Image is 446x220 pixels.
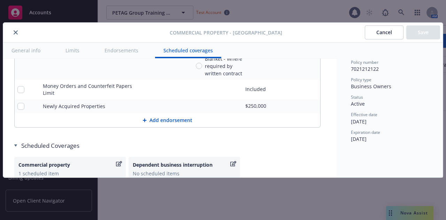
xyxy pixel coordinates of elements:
[351,118,367,125] span: [DATE]
[15,113,320,127] button: Add endorsement
[3,43,49,58] button: General info
[351,77,371,83] span: Policy type
[11,28,20,37] button: close
[196,63,202,69] input: Blanket - Where required by written contract
[351,59,378,65] span: Policy number
[133,170,236,177] div: No scheduled items
[245,102,266,109] div: $250,000
[43,103,105,110] div: Newly Acquired Properties
[14,142,326,150] div: Scheduled Coverages
[351,100,365,107] span: Active
[129,157,240,181] button: Dependent business interruptionNo scheduled items
[351,83,391,90] span: Business Owners
[351,66,379,72] span: 7021212122
[155,43,221,58] button: Scheduled coverages
[57,43,88,58] button: Limits
[351,94,363,100] span: Status
[96,43,147,58] button: Endorsements
[205,55,244,77] span: Blanket - Where required by written contract
[365,25,403,39] button: Cancel
[18,161,115,168] div: Commercial property
[351,129,380,135] span: Expiration date
[351,112,377,117] span: Effective date
[170,29,282,36] span: Commercial Property - [GEOGRAPHIC_DATA]
[351,136,367,142] span: [DATE]
[14,157,126,181] button: Commercial property1 scheduled item
[133,161,229,168] div: Dependent business interruption
[245,85,266,93] div: Included
[18,170,122,177] div: 1 scheduled item
[43,83,139,97] div: Money Orders and Counterfeit Papers Limit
